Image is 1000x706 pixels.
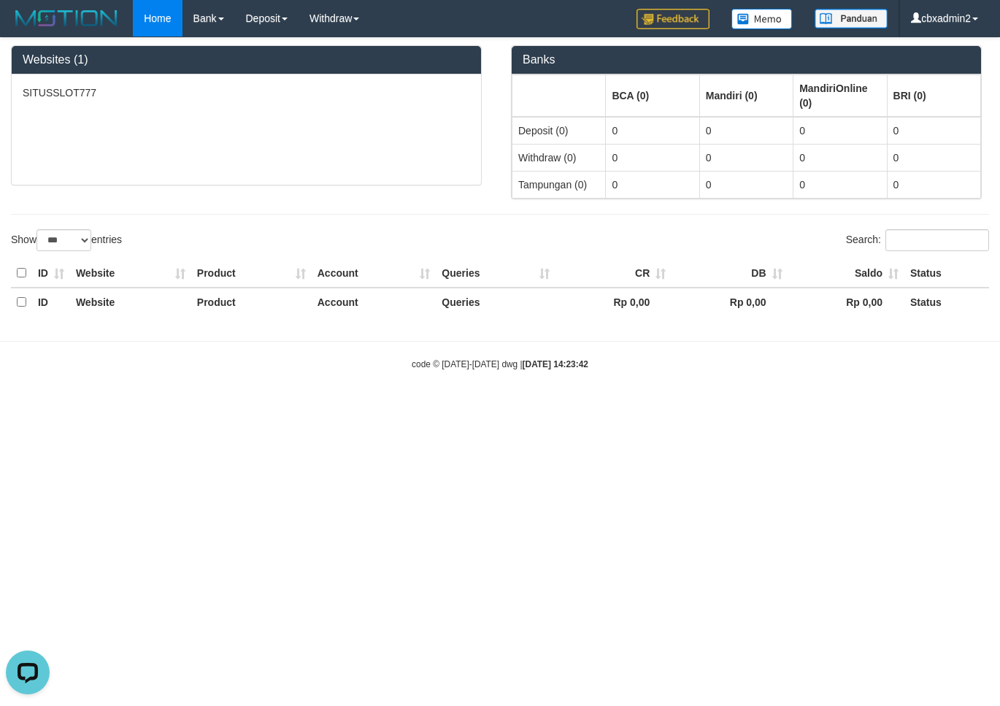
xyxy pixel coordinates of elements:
td: 0 [887,117,980,145]
th: Status [904,288,989,316]
th: Product [191,288,312,316]
th: Account [312,259,436,288]
th: ID [32,259,70,288]
small: code © [DATE]-[DATE] dwg | [412,359,588,369]
th: Queries [436,288,555,316]
th: Queries [436,259,555,288]
td: 0 [887,171,980,198]
img: Button%20Memo.svg [731,9,793,29]
td: 0 [699,144,793,171]
td: 0 [699,171,793,198]
th: Rp 0,00 [672,288,788,316]
th: DB [672,259,788,288]
th: Rp 0,00 [555,288,672,316]
button: Open LiveChat chat widget [6,6,50,50]
img: Feedback.jpg [636,9,709,29]
th: Saldo [788,259,904,288]
img: panduan.png [815,9,888,28]
th: Account [312,288,436,316]
td: 0 [793,117,887,145]
th: Website [70,288,191,316]
th: Group: activate to sort column ascending [699,74,793,117]
td: 0 [793,144,887,171]
td: 0 [793,171,887,198]
td: 0 [699,117,793,145]
img: MOTION_logo.png [11,7,122,29]
td: Withdraw (0) [512,144,606,171]
th: Product [191,259,312,288]
input: Search: [885,229,989,251]
th: Group: activate to sort column ascending [887,74,980,117]
p: SITUSSLOT777 [23,85,470,100]
strong: [DATE] 14:23:42 [523,359,588,369]
h3: Banks [523,53,970,66]
th: Rp 0,00 [788,288,904,316]
th: CR [555,259,672,288]
td: 0 [606,144,699,171]
th: Group: activate to sort column ascending [793,74,887,117]
td: 0 [606,171,699,198]
td: 0 [887,144,980,171]
th: ID [32,288,70,316]
td: Deposit (0) [512,117,606,145]
th: Website [70,259,191,288]
td: 0 [606,117,699,145]
h3: Websites (1) [23,53,470,66]
select: Showentries [36,229,91,251]
td: Tampungan (0) [512,171,606,198]
th: Group: activate to sort column ascending [512,74,606,117]
th: Status [904,259,989,288]
label: Show entries [11,229,122,251]
label: Search: [846,229,989,251]
th: Group: activate to sort column ascending [606,74,699,117]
